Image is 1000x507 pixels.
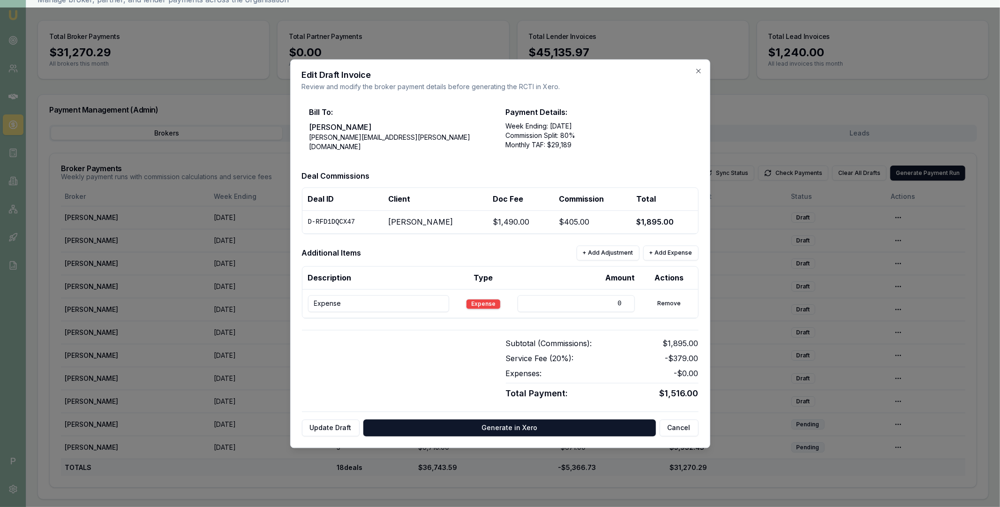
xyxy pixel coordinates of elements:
button: Update Draft [302,419,360,436]
td: $1,895.00 [631,211,698,234]
th: Type [455,266,512,289]
td: D-RFD1DQCX47 [302,211,383,234]
th: Description [302,266,455,289]
span: - $379.00 [665,353,699,364]
th: Amount [512,266,640,289]
span: Subtotal (Commissions): [506,338,592,349]
input: Enter description [308,295,449,312]
button: Remove [652,296,686,311]
div: Expense [466,299,501,310]
h3: Additional Items [302,247,361,258]
th: Doc Fee [488,188,553,211]
span: $1,516.00 [660,387,699,400]
p: Monthly TAF: $ 29,189 [506,140,691,150]
h3: Bill To: [309,106,495,118]
td: [PERSON_NAME] [383,211,487,234]
span: $1,895.00 [663,338,699,349]
th: Total [631,188,698,211]
th: Deal ID [302,188,383,211]
p: Week Ending: [DATE] [506,121,691,131]
p: Commission Split: 80 % [506,131,691,140]
th: Commission [553,188,631,211]
p: Review and modify the broker payment details before generating the RCTI in Xero. [302,82,699,91]
span: Total Payment: [506,387,568,400]
h2: Edit Draft Invoice [302,71,699,79]
button: + Add Adjustment [577,245,639,260]
td: $405.00 [553,211,631,234]
span: Service Fee ( 20 %): [506,353,574,364]
p: [PERSON_NAME][EMAIL_ADDRESS][PERSON_NAME][DOMAIN_NAME] [309,133,495,151]
span: Expenses: [506,368,542,379]
button: Generate in Xero [363,419,656,436]
td: $1,490.00 [488,211,553,234]
button: + Add Expense [643,245,699,260]
span: - $0.00 [674,368,699,379]
h3: Deal Commissions [302,170,699,182]
th: Actions [640,266,698,289]
th: Client [383,188,487,211]
h3: Payment Details: [506,106,691,118]
p: [PERSON_NAME] [309,121,495,133]
button: Cancel [660,419,699,436]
